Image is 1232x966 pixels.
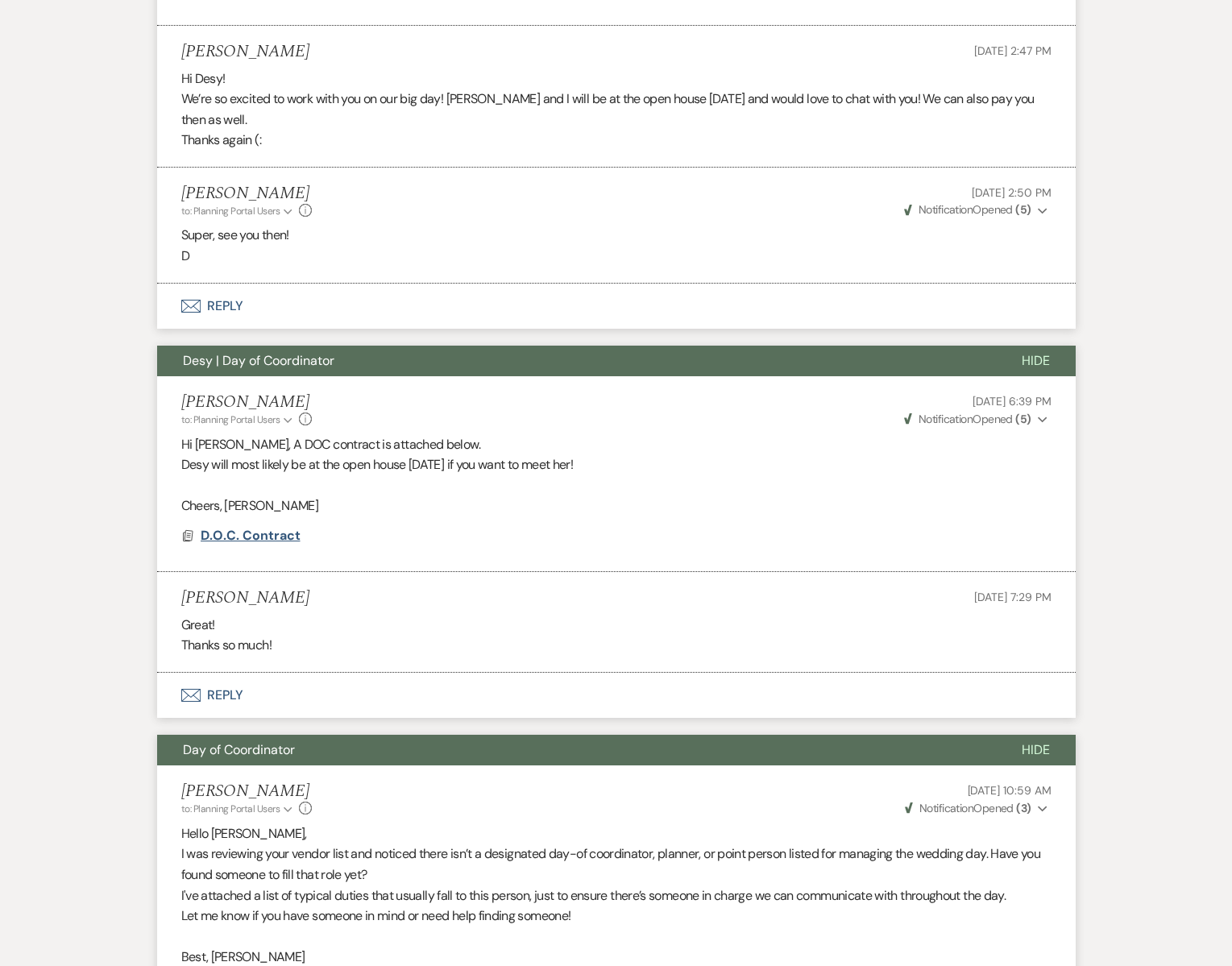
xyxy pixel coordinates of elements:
h5: [PERSON_NAME] [181,782,313,802]
button: Reply [157,284,1076,329]
p: We’re so excited to work with you on our big day! [PERSON_NAME] and I will be at the open house [... [181,89,1052,130]
h5: [PERSON_NAME] [181,392,313,413]
p: Let me know if you have someone in mind or need help finding someone! [181,906,1052,927]
button: D.O.C. Contract [201,526,305,545]
p: Thanks so much! [181,635,1052,656]
p: Thanks again (: [181,130,1052,151]
p: D [181,246,1052,267]
span: Opened [904,412,1031,426]
button: to: Planning Portal Users [181,802,296,816]
h5: [PERSON_NAME] [181,42,309,62]
span: Day of Coordinator [183,741,295,758]
p: I've attached a list of typical duties that usually fall to this person, just to ensure there’s s... [181,885,1052,906]
span: to: Planning Portal Users [181,802,280,815]
p: Hi Desy! [181,68,1052,89]
p: Hi [PERSON_NAME], A DOC contract is attached below. [181,434,1052,455]
span: Notification [919,801,973,815]
span: [DATE] 2:47 PM [974,44,1051,58]
h5: [PERSON_NAME] [181,184,313,204]
span: [DATE] 7:29 PM [974,590,1051,604]
button: NotificationOpened (5) [902,411,1052,428]
span: Hide [1022,741,1050,758]
span: to: Planning Portal Users [181,205,280,218]
strong: ( 3 ) [1016,801,1031,815]
p: Hello [PERSON_NAME], [181,823,1052,844]
p: Super, see you then! [181,225,1052,246]
button: Day of Coordinator [157,735,996,765]
span: [DATE] 6:39 PM [973,394,1051,408]
span: D.O.C. Contract [201,527,301,544]
button: Hide [996,735,1076,765]
p: Desy will most likely be at the open house [DATE] if you want to meet her! [181,454,1052,475]
button: Reply [157,673,1076,718]
p: Great! [181,615,1052,636]
button: NotificationOpened (5) [902,201,1052,218]
span: [DATE] 2:50 PM [972,185,1051,200]
p: I was reviewing your vendor list and noticed there isn’t a designated day-of coordinator, planner... [181,844,1052,885]
h5: [PERSON_NAME] [181,588,309,608]
span: Hide [1022,352,1050,369]
span: Notification [919,202,973,217]
button: to: Planning Portal Users [181,413,296,427]
button: Desy | Day of Coordinator [157,346,996,376]
p: Cheers, [PERSON_NAME] [181,495,1052,516]
span: Opened [904,202,1031,217]
button: NotificationOpened (3) [902,800,1052,817]
span: [DATE] 10:59 AM [968,783,1052,798]
button: to: Planning Portal Users [181,204,296,218]
span: Desy | Day of Coordinator [183,352,334,369]
span: to: Planning Portal Users [181,413,280,426]
span: Opened [905,801,1031,815]
strong: ( 5 ) [1015,202,1031,217]
strong: ( 5 ) [1015,412,1031,426]
span: Notification [919,412,973,426]
button: Hide [996,346,1076,376]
